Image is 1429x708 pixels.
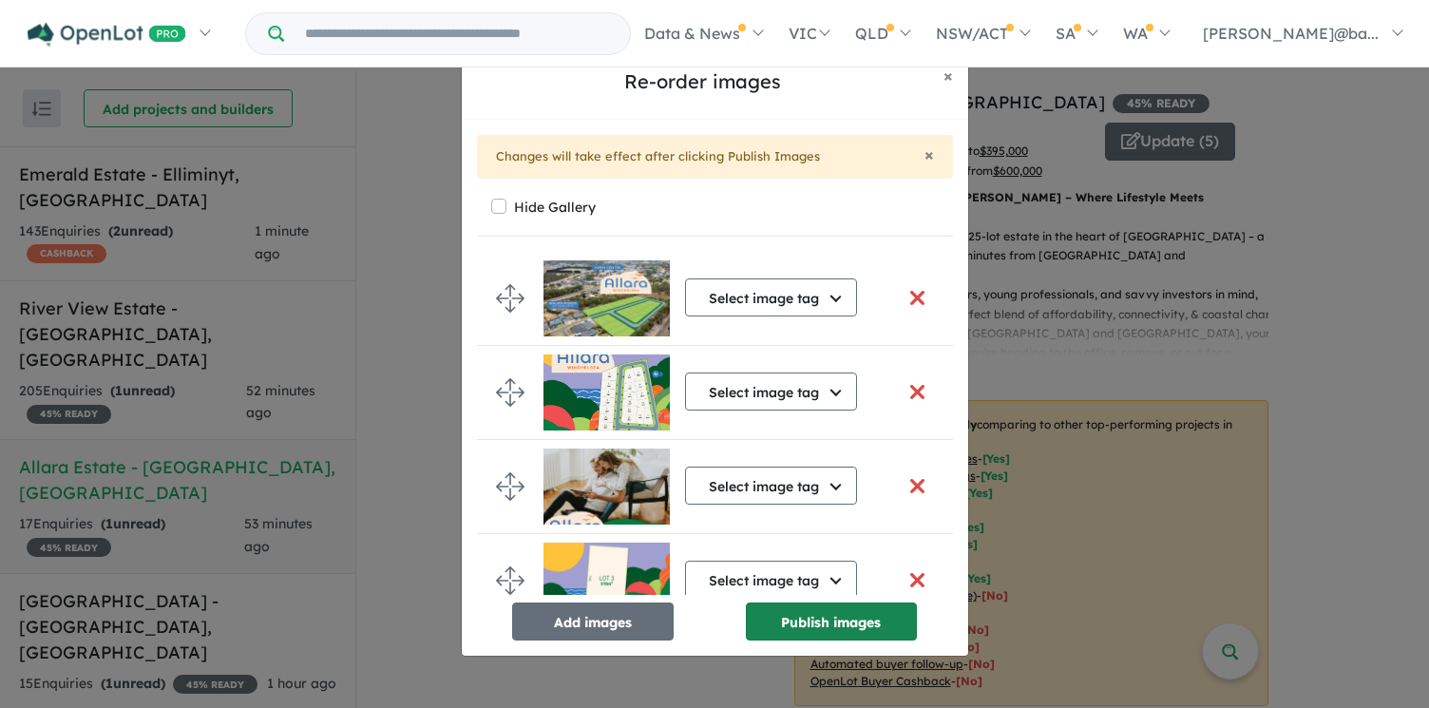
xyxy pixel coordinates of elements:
button: Select image tag [685,278,857,316]
div: Changes will take effect after clicking Publish Images [477,135,953,179]
span: × [924,144,934,165]
button: Close [924,146,934,163]
span: [PERSON_NAME]@ba... [1203,24,1379,43]
input: Try estate name, suburb, builder or developer [288,13,626,54]
label: Hide Gallery [514,194,596,220]
img: Allara%20Estate%20-%20Winchelsea___1755066625.jpg [543,449,670,525]
button: Publish images [746,603,917,641]
button: Add images [512,603,674,641]
img: Allara%20Estate%20-%20Winchelsea___1755066618.jpg [543,354,670,431]
img: Openlot PRO Logo White [28,23,186,47]
span: × [943,65,953,86]
img: drag.svg [496,284,524,313]
button: Select image tag [685,561,857,599]
img: Allara%20Estate%20-%20Winchelsea___1755066633.jpg [543,543,670,619]
img: drag.svg [496,472,524,501]
h5: Re-order images [477,67,928,96]
button: Select image tag [685,373,857,411]
img: Allara%20Estate%20-%20Winchelsea___1755066581.jpg [543,260,670,336]
button: Select image tag [685,467,857,505]
img: drag.svg [496,566,524,595]
img: drag.svg [496,378,524,407]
